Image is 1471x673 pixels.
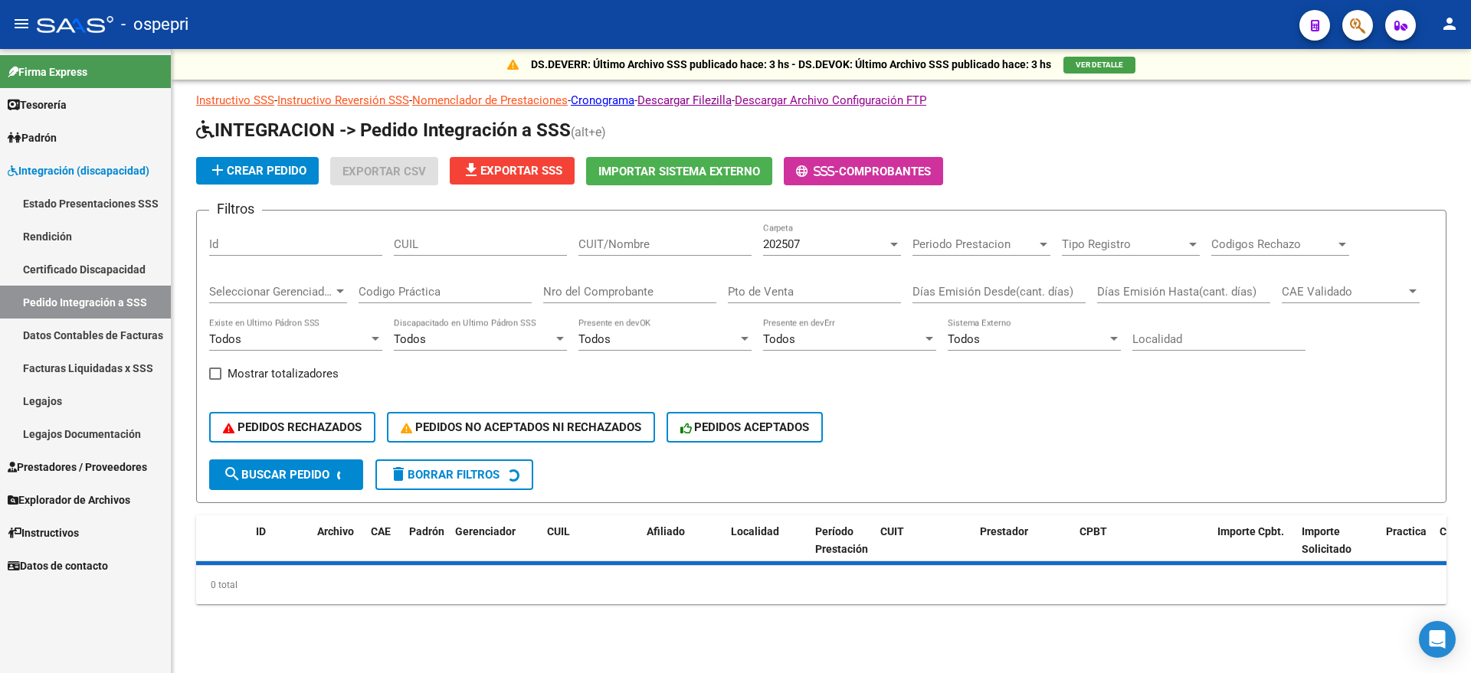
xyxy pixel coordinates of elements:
span: (alt+e) [571,125,606,139]
span: CUIL [547,525,570,537]
a: Instructivo SSS [196,93,274,107]
span: Exportar CSV [342,165,426,178]
span: Seleccionar Gerenciador [209,285,333,299]
span: Todos [948,332,980,346]
mat-icon: menu [12,15,31,33]
span: Archivo [317,525,354,537]
span: Buscar Pedido [223,468,329,482]
span: Comprobantes [839,165,931,178]
datatable-header-cell: CAE [365,515,403,583]
span: CPBT [1079,525,1107,537]
datatable-header-cell: CPBT [1073,515,1211,583]
datatable-header-cell: ID [250,515,311,583]
span: Importe Solicitado [1302,525,1351,555]
span: Prestador [980,525,1028,537]
datatable-header-cell: Importe Cpbt. [1211,515,1296,583]
span: Padrón [409,525,444,537]
span: Localidad [731,525,779,537]
span: Borrar Filtros [389,468,500,482]
mat-icon: add [208,161,227,179]
span: Explorador de Archivos [8,492,130,508]
button: Borrar Filtros [375,459,533,490]
span: Tesorería [8,96,67,113]
span: - [796,165,839,178]
span: Gerenciador [455,525,516,537]
span: PEDIDOS NO ACEPTADOS NI RECHAZADOS [401,420,641,434]
mat-icon: delete [389,465,408,483]
a: Cronograma [571,93,634,107]
span: Prestadores / Proveedores [8,459,147,475]
span: Practica [1386,525,1427,537]
div: 0 total [196,566,1446,604]
span: Exportar SSS [462,164,562,178]
span: Mostrar totalizadores [228,364,339,383]
span: ID [256,525,266,537]
span: - ospepri [121,8,188,41]
p: - - - - - [196,92,1446,109]
datatable-header-cell: Prestador [974,515,1073,583]
span: Todos [763,332,795,346]
button: Exportar SSS [450,157,575,185]
span: Periodo Prestacion [912,237,1037,251]
span: Codigos Rechazo [1211,237,1335,251]
mat-icon: person [1440,15,1459,33]
span: 202507 [763,237,800,251]
mat-icon: file_download [462,161,480,179]
button: Importar Sistema Externo [586,157,772,185]
span: Tipo Registro [1062,237,1186,251]
span: INTEGRACION -> Pedido Integración a SSS [196,119,571,141]
button: PEDIDOS NO ACEPTADOS NI RECHAZADOS [387,412,655,443]
span: Crear Pedido [208,164,306,178]
datatable-header-cell: Importe Solicitado [1296,515,1380,583]
datatable-header-cell: CUIL [541,515,640,583]
span: CAE [371,525,391,537]
span: CUIT [880,525,904,537]
p: DS.DEVERR: Último Archivo SSS publicado hace: 3 hs - DS.DEVOK: Último Archivo SSS publicado hace:... [531,56,1051,73]
button: PEDIDOS ACEPTADOS [667,412,824,443]
datatable-header-cell: Período Prestación [809,515,874,583]
span: Todos [209,332,241,346]
div: Open Intercom Messenger [1419,621,1456,658]
button: Exportar CSV [330,157,438,185]
span: PEDIDOS RECHAZADOS [223,420,362,434]
a: Nomenclador de Prestaciones [412,93,568,107]
button: PEDIDOS RECHAZADOS [209,412,375,443]
span: Importar Sistema Externo [598,165,760,178]
a: Descargar Archivo Configuración FTP [735,93,926,107]
datatable-header-cell: Localidad [725,515,809,583]
span: Importe Cpbt. [1217,525,1284,537]
button: Buscar Pedido [209,459,363,490]
datatable-header-cell: Archivo [311,515,365,583]
span: Integración (discapacidad) [8,162,149,179]
datatable-header-cell: Practica [1380,515,1433,583]
button: -Comprobantes [784,157,943,185]
span: Todos [578,332,611,346]
span: Datos de contacto [8,557,108,574]
a: Descargar Filezilla [637,93,732,107]
span: VER DETALLE [1076,60,1123,69]
span: CAE Validado [1282,285,1406,299]
span: Afiliado [647,525,685,537]
span: PEDIDOS ACEPTADOS [680,420,810,434]
datatable-header-cell: CUIT [874,515,974,583]
datatable-header-cell: Padrón [403,515,449,583]
mat-icon: search [223,465,241,483]
span: Todos [394,332,426,346]
span: Instructivos [8,524,79,541]
button: Crear Pedido [196,157,319,185]
h3: Filtros [209,198,262,220]
span: Período Prestación [815,525,868,555]
span: Firma Express [8,64,87,80]
a: Instructivo Reversión SSS [277,93,409,107]
span: Padrón [8,129,57,146]
datatable-header-cell: Afiliado [640,515,725,583]
datatable-header-cell: Gerenciador [449,515,541,583]
button: VER DETALLE [1063,57,1135,74]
